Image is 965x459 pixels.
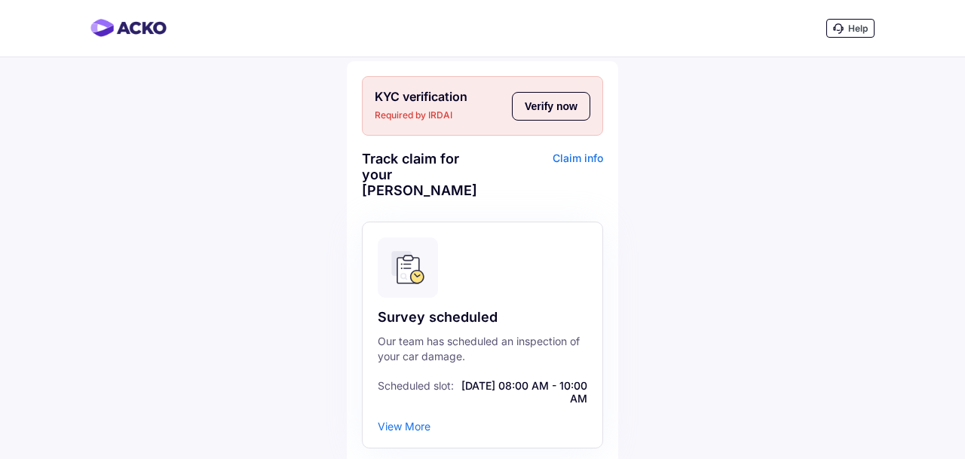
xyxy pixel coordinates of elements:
[378,334,587,364] div: Our team has scheduled an inspection of your car damage.
[512,92,590,121] button: Verify now
[848,23,868,34] span: Help
[375,89,504,123] div: KYC verification
[486,151,603,210] div: Claim info
[378,308,587,326] div: Survey scheduled
[90,19,167,37] img: horizontal-gradient.png
[375,108,504,123] span: Required by IRDAI
[378,420,430,433] div: View More
[458,379,587,405] span: [DATE] 08:00 AM - 10:00 AM
[362,151,479,198] div: Track claim for your [PERSON_NAME]
[378,379,454,405] span: Scheduled slot:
